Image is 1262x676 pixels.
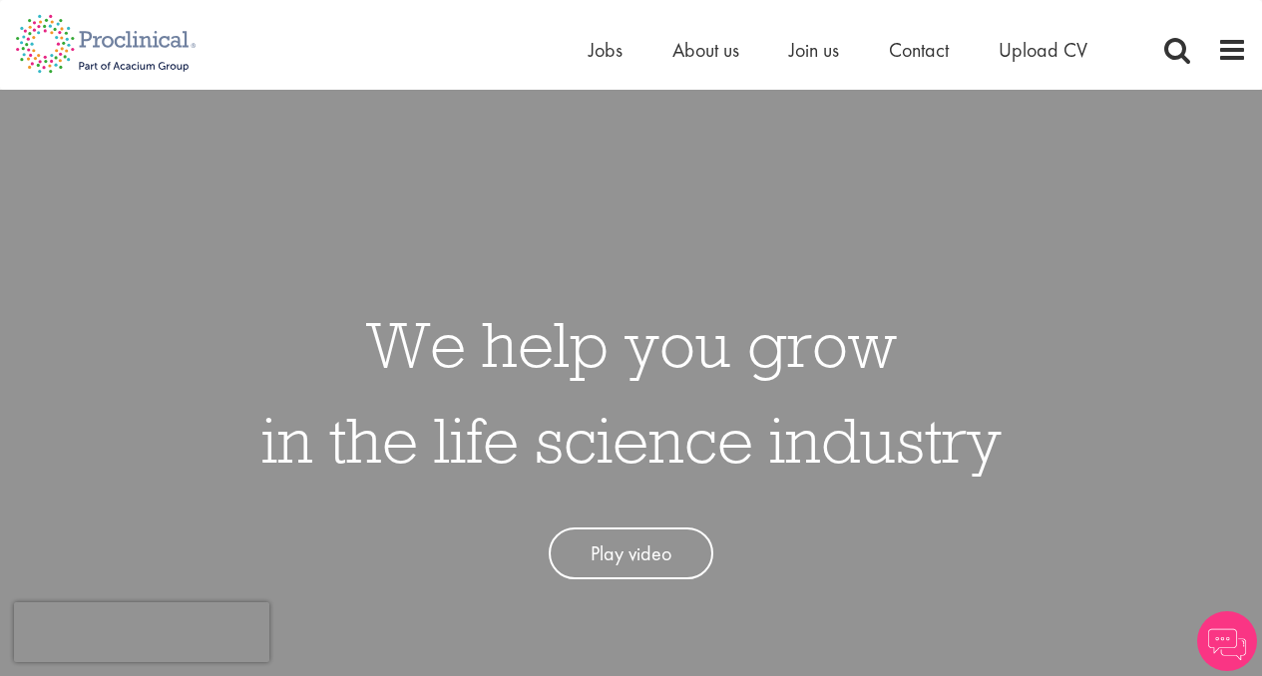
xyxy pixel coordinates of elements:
h1: We help you grow in the life science industry [261,296,1002,488]
a: Contact [889,37,949,63]
a: Play video [549,527,713,580]
a: Jobs [589,37,623,63]
img: Chatbot [1197,611,1257,671]
a: About us [672,37,739,63]
a: Join us [789,37,839,63]
a: Upload CV [999,37,1087,63]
